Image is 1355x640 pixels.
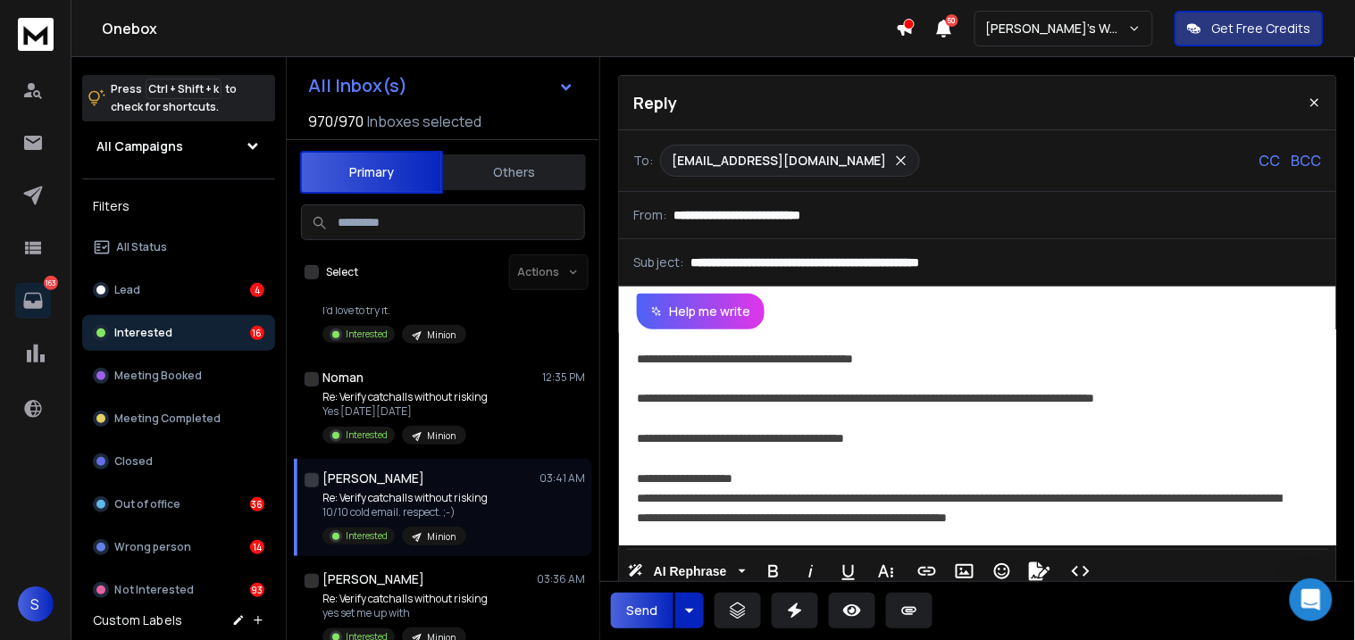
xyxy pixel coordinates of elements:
span: 970 / 970 [308,111,364,132]
p: BCC [1292,150,1322,171]
button: Out of office36 [82,486,275,522]
p: Press to check for shortcuts. [111,80,237,116]
button: Help me write [637,294,765,329]
label: Select [326,265,358,279]
p: Meeting Booked [114,369,202,383]
p: Get Free Credits [1212,20,1311,37]
p: 03:36 AM [537,572,585,586]
button: Code View [1064,553,1098,589]
p: Out of office [114,497,180,511]
div: 16 [250,326,264,340]
h1: Noman [322,369,364,386]
button: Others [443,153,586,192]
span: 50 [946,14,958,27]
button: AI Rephrase [624,553,749,589]
button: All Inbox(s) [294,68,589,104]
button: All Campaigns [82,129,275,164]
button: Meeting Booked [82,358,275,394]
button: Get Free Credits [1175,11,1324,46]
h3: Filters [82,194,275,219]
span: Ctrl + Shift + k [146,79,222,99]
p: 163 [44,276,58,290]
p: Minion [427,530,456,544]
h1: [PERSON_NAME] [322,470,424,487]
p: Interested [346,328,388,341]
button: Insert Link (Ctrl+K) [910,553,944,589]
button: Signature [1023,553,1057,589]
h1: All Inbox(s) [308,77,407,95]
div: 93 [250,583,264,597]
button: Interested16 [82,315,275,351]
button: Primary [300,151,443,194]
button: Lead4 [82,272,275,308]
p: Minion [427,429,456,443]
p: Interested [346,529,388,543]
button: Closed [82,444,275,479]
p: Re: Verify catchalls without risking [322,390,488,404]
button: All Status [82,229,275,265]
p: Subject: [633,254,683,271]
p: yes set me up with [322,606,488,620]
button: Bold (Ctrl+B) [757,553,790,589]
span: AI Rephrase [650,564,731,579]
p: Yes [DATE][DATE] [322,404,488,419]
button: S [18,586,54,622]
h1: All Campaigns [96,137,183,155]
p: Not Interested [114,583,194,597]
p: [PERSON_NAME]'s Workspace [986,20,1128,37]
h1: Onebox [102,18,896,39]
p: Interested [346,428,388,442]
p: Interested [114,326,172,340]
p: 12:35 PM [542,370,585,385]
p: Closed [114,454,153,469]
div: 14 [250,540,264,554]
p: Wrong person [114,540,191,554]
a: 163 [15,283,51,319]
p: [EMAIL_ADDRESS][DOMAIN_NAME] [672,152,887,170]
button: Send [611,593,673,628]
p: I'd love to try it. [322,303,488,318]
p: Re: Verify catchalls without risking [322,592,488,606]
p: Minion [427,328,456,342]
p: Re: Verify catchalls without risking [322,491,488,505]
button: Italic (Ctrl+I) [794,553,828,589]
button: More Text [869,553,903,589]
p: Reply [633,90,677,115]
button: Insert Image (Ctrl+P) [948,553,982,589]
p: 03:41 AM [539,471,585,486]
p: Meeting Completed [114,411,221,426]
button: Wrong person14 [82,529,275,565]
button: Emoticons [985,553,1019,589]
p: From: [633,206,666,224]
p: Lead [114,283,140,297]
div: 4 [250,283,264,297]
button: Not Interested93 [82,572,275,608]
h1: [PERSON_NAME] [322,570,424,588]
div: 36 [250,497,264,511]
div: Open Intercom Messenger [1290,578,1333,621]
p: CC [1259,150,1281,171]
p: All Status [116,240,167,254]
img: logo [18,18,54,51]
h3: Inboxes selected [367,111,481,132]
p: To: [633,152,653,170]
button: Underline (Ctrl+U) [832,553,866,589]
button: Meeting Completed [82,401,275,436]
h3: Custom Labels [93,611,182,629]
p: 10/10 cold email. respect. ;-) [322,505,488,519]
